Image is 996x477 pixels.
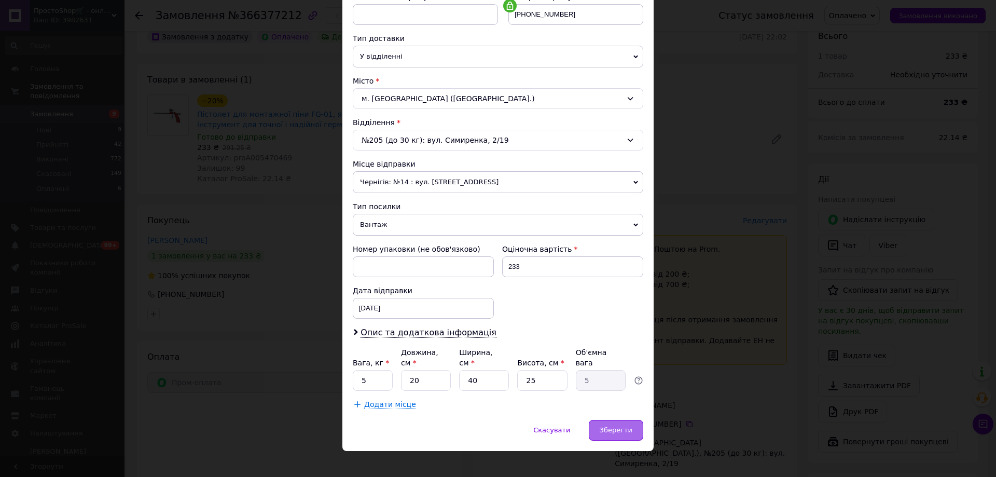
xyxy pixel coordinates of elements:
div: Номер упаковки (не обов'язково) [353,244,494,254]
div: Відділення [353,117,643,128]
input: +380 [508,4,643,25]
label: Вага, кг [353,359,389,367]
div: Місто [353,76,643,86]
label: Ширина, см [459,348,492,367]
span: Тип доставки [353,34,405,43]
div: Об'ємна вага [576,347,626,368]
label: Висота, см [517,359,564,367]
span: Додати місце [364,400,416,409]
span: Вантаж [353,214,643,236]
div: Дата відправки [353,285,494,296]
span: Зберегти [600,426,632,434]
span: Опис та додаткова інформація [361,328,496,338]
span: Скасувати [533,426,570,434]
span: Тип посилки [353,202,400,211]
label: Довжина, см [401,348,438,367]
div: №205 (до 30 кг): вул. Симиренка, 2/19 [353,130,643,151]
div: Оціночна вартість [502,244,643,254]
span: У відділенні [353,46,643,67]
span: Чернігів: №14 : вул. [STREET_ADDRESS] [353,171,643,193]
span: Місце відправки [353,160,416,168]
div: м. [GEOGRAPHIC_DATA] ([GEOGRAPHIC_DATA].) [353,88,643,109]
